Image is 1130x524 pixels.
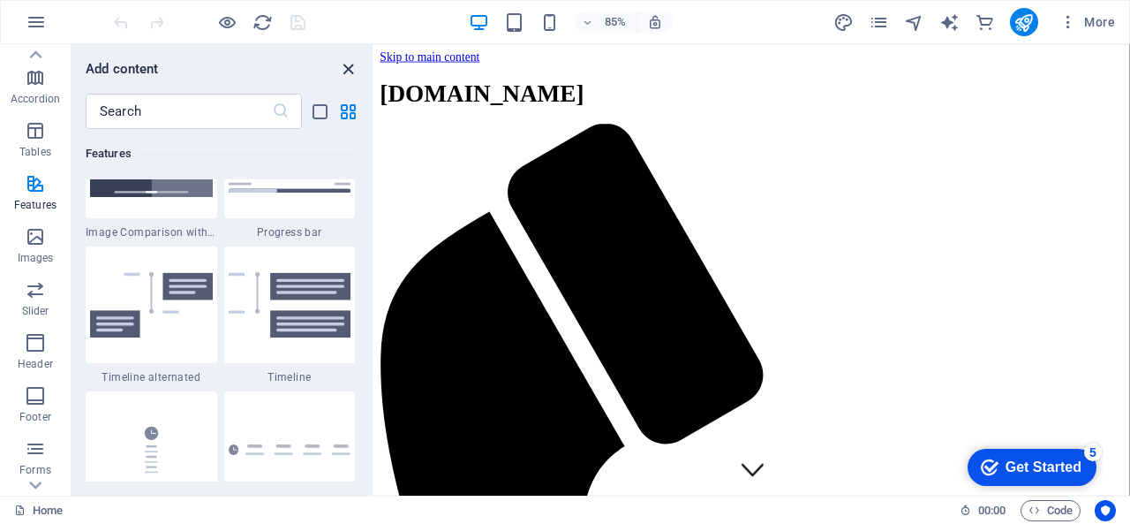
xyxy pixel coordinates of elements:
[337,58,358,80] button: close panel
[1028,500,1073,521] span: Code
[991,504,993,517] span: :
[575,11,637,33] button: 85%
[19,463,51,477] p: Forms
[86,247,217,384] div: Timeline alternated
[252,12,273,33] i: Reload page
[18,357,53,371] p: Header
[1021,500,1081,521] button: Code
[224,225,356,239] span: Progress bar
[1059,13,1115,31] span: More
[19,410,51,424] p: Footer
[14,500,63,521] a: Click to cancel selection. Double-click to open Pages
[309,101,330,122] button: list-view
[18,251,54,265] p: Images
[1095,500,1116,521] button: Usercentrics
[90,409,213,490] img: opening_hours_col1.svg
[1013,12,1034,33] i: Publish
[904,12,924,33] i: Navigator
[869,11,890,33] button: pages
[11,92,60,106] p: Accordion
[86,143,355,164] h6: Features
[647,14,663,30] i: On resize automatically adjust zoom level to fit chosen device.
[90,272,213,338] img: timeline-alternated.svg
[975,11,996,33] button: commerce
[224,247,356,384] div: Timeline
[833,11,855,33] button: design
[833,12,854,33] i: Design (Ctrl+Alt+Y)
[229,444,351,454] img: opening-hours.svg
[939,11,960,33] button: text_generator
[126,4,144,21] div: 5
[229,272,351,338] img: timeline1.svg
[86,94,272,129] input: Search
[224,370,356,384] span: Timeline
[86,58,159,80] h6: Add content
[216,11,237,33] button: Click here to leave preview mode and continue editing
[1010,8,1038,36] button: publish
[1052,8,1122,36] button: More
[48,19,124,35] div: Get Started
[7,7,124,22] a: Skip to main content
[975,12,995,33] i: Commerce
[869,12,889,33] i: Pages (Ctrl+Alt+S)
[86,370,217,384] span: Timeline alternated
[10,9,139,46] div: Get Started 5 items remaining, 0% complete
[19,145,51,159] p: Tables
[14,198,56,212] p: Features
[22,304,49,318] p: Slider
[337,101,358,122] button: grid-view
[252,11,273,33] button: reload
[939,12,960,33] i: AI Writer
[86,225,217,239] span: Image Comparison with track
[904,11,925,33] button: navigator
[601,11,629,33] h6: 85%
[978,500,1006,521] span: 00 00
[960,500,1006,521] h6: Session time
